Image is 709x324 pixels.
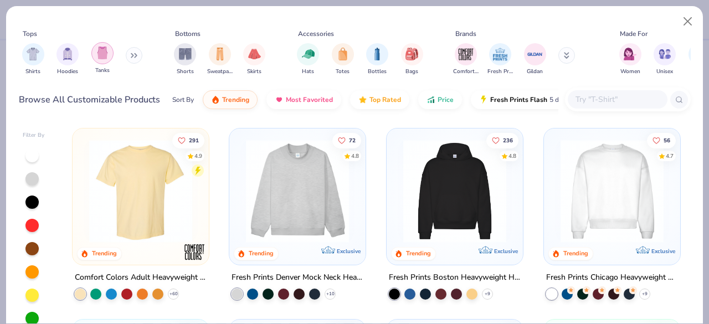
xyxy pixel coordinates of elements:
div: Fresh Prints Chicago Heavyweight Crewneck [546,271,678,285]
button: filter button [297,43,319,76]
img: Skirts Image [248,48,261,60]
span: Skirts [247,68,261,76]
button: filter button [524,43,546,76]
button: Close [677,11,698,32]
span: Bottles [368,68,387,76]
div: Fresh Prints Boston Heavyweight Hoodie [389,271,521,285]
div: filter for Women [619,43,641,76]
div: filter for Hats [297,43,319,76]
button: filter button [453,43,479,76]
img: Women Image [624,48,636,60]
img: Shorts Image [179,48,192,60]
span: Hats [302,68,314,76]
img: 029b8af0-80e6-406f-9fdc-fdf898547912 [84,140,198,243]
div: Made For [620,29,648,39]
img: f5d85501-0dbb-4ee4-b115-c08fa3845d83 [240,140,354,243]
img: Gildan Image [527,46,543,63]
span: Fresh Prints [487,68,513,76]
img: Bags Image [405,48,418,60]
span: Tanks [95,66,110,75]
div: Comfort Colors Adult Heavyweight T-Shirt [75,271,207,285]
button: Fresh Prints Flash5 day delivery [471,90,599,109]
div: filter for Sweatpants [207,43,233,76]
input: Try "T-Shirt" [574,93,660,106]
span: Exclusive [651,248,675,255]
img: Hats Image [302,48,315,60]
button: Top Rated [350,90,409,109]
div: filter for Comfort Colors [453,43,479,76]
img: trending.gif [211,95,220,104]
div: Filter By [23,131,45,140]
img: e55d29c3-c55d-459c-bfd9-9b1c499ab3c6 [197,140,311,243]
img: TopRated.gif [358,95,367,104]
img: Comfort Colors Image [458,46,474,63]
span: Sweatpants [207,68,233,76]
img: most_fav.gif [275,95,284,104]
button: filter button [22,43,44,76]
button: filter button [243,43,265,76]
div: filter for Bags [401,43,423,76]
button: filter button [401,43,423,76]
span: Unisex [656,68,673,76]
span: 72 [350,137,356,143]
img: Bottles Image [371,48,383,60]
span: 291 [189,137,199,143]
button: Most Favorited [266,90,341,109]
button: filter button [654,43,676,76]
button: filter button [207,43,233,76]
div: filter for Fresh Prints [487,43,513,76]
span: Most Favorited [286,95,333,104]
div: Tops [23,29,37,39]
button: filter button [487,43,513,76]
button: Price [418,90,462,109]
span: Shirts [25,68,40,76]
div: 4.8 [508,152,516,160]
span: Fresh Prints Flash [490,95,547,104]
span: + 60 [169,291,177,297]
div: 4.9 [194,152,202,160]
span: 5 day delivery [549,94,590,106]
span: Comfort Colors [453,68,479,76]
img: 1358499d-a160-429c-9f1e-ad7a3dc244c9 [555,140,669,243]
button: filter button [56,43,79,76]
div: Sort By [172,95,194,105]
button: filter button [91,43,114,76]
div: filter for Hoodies [56,43,79,76]
img: Sweatpants Image [214,48,226,60]
span: 56 [664,137,670,143]
img: Fresh Prints Image [492,46,508,63]
span: 236 [503,137,513,143]
div: Bottoms [175,29,201,39]
button: filter button [619,43,641,76]
div: Brands [455,29,476,39]
div: filter for Bottles [366,43,388,76]
div: Fresh Prints Denver Mock Neck Heavyweight Sweatshirt [232,271,363,285]
div: 4.8 [352,152,359,160]
img: flash.gif [479,95,488,104]
span: Gildan [527,68,543,76]
span: Top Rated [369,95,401,104]
button: filter button [366,43,388,76]
button: Like [333,132,362,148]
span: Price [438,95,454,104]
div: filter for Gildan [524,43,546,76]
span: Shorts [177,68,194,76]
div: filter for Shorts [174,43,196,76]
span: + 9 [485,291,490,297]
img: Tanks Image [96,47,109,59]
button: Like [486,132,518,148]
div: Accessories [298,29,334,39]
button: filter button [332,43,354,76]
span: Trending [222,95,249,104]
div: Browse All Customizable Products [19,93,160,106]
span: + 9 [642,291,648,297]
img: Totes Image [337,48,349,60]
button: Like [172,132,204,148]
span: Exclusive [337,248,361,255]
button: filter button [174,43,196,76]
img: Comfort Colors logo [183,241,205,263]
div: filter for Totes [332,43,354,76]
button: Trending [203,90,258,109]
span: Women [620,68,640,76]
div: 4.7 [666,152,674,160]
